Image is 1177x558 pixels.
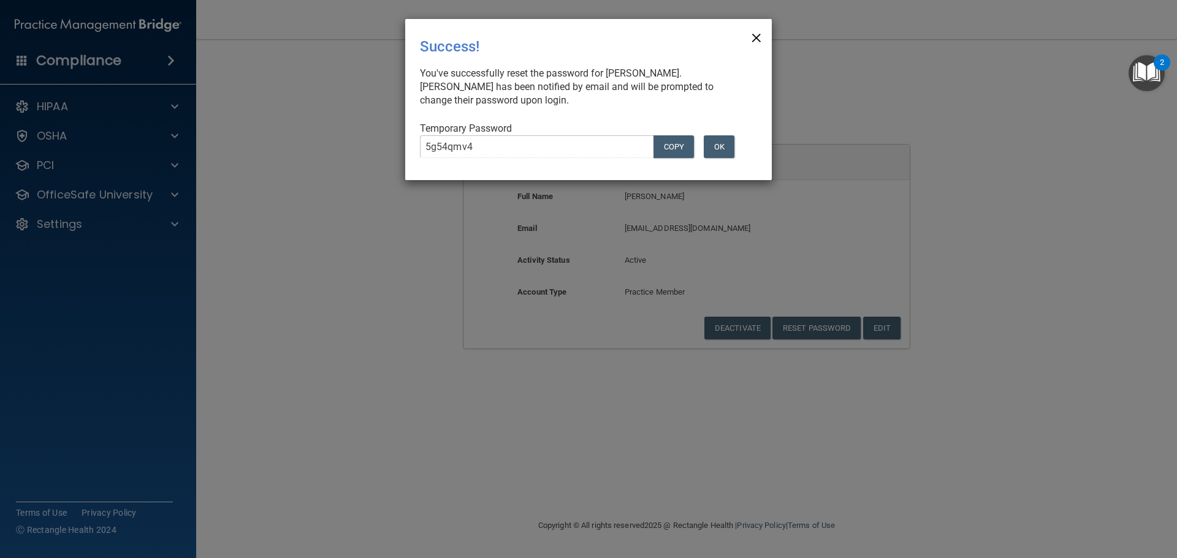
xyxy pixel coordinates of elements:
[751,24,762,48] span: ×
[420,67,747,107] div: You've successfully reset the password for [PERSON_NAME]. [PERSON_NAME] has been notified by emai...
[965,471,1162,520] iframe: Drift Widget Chat Controller
[704,135,734,158] button: OK
[420,123,512,134] span: Temporary Password
[653,135,694,158] button: COPY
[1160,62,1164,78] div: 2
[1129,55,1165,91] button: Open Resource Center, 2 new notifications
[420,29,707,64] div: Success!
